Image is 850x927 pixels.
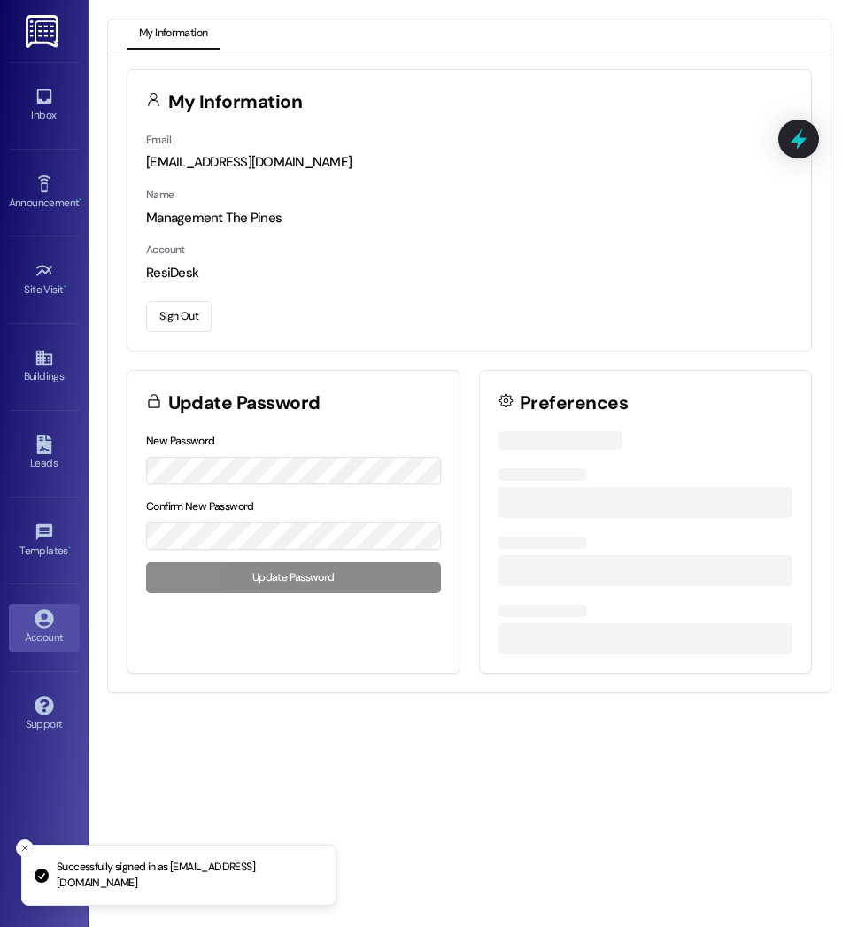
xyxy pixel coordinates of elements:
[146,153,792,172] div: [EMAIL_ADDRESS][DOMAIN_NAME]
[9,604,80,652] a: Account
[146,243,185,257] label: Account
[16,839,34,857] button: Close toast
[9,256,80,304] a: Site Visit •
[9,343,80,390] a: Buildings
[168,394,321,413] h3: Update Password
[9,517,80,565] a: Templates •
[79,194,81,206] span: •
[146,499,254,514] label: Confirm New Password
[146,264,792,282] div: ResiDesk
[26,15,62,48] img: ResiDesk Logo
[64,281,66,293] span: •
[146,209,792,228] div: Management The Pines
[68,542,71,554] span: •
[9,429,80,477] a: Leads
[127,19,220,50] button: My Information
[146,434,215,448] label: New Password
[9,691,80,738] a: Support
[146,188,174,202] label: Name
[520,394,628,413] h3: Preferences
[146,301,212,332] button: Sign Out
[146,133,171,147] label: Email
[57,860,321,891] p: Successfully signed in as [EMAIL_ADDRESS][DOMAIN_NAME]
[168,93,303,112] h3: My Information
[9,81,80,129] a: Inbox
